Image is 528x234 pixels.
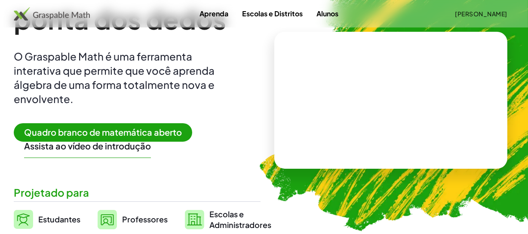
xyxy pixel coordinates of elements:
[38,214,80,224] font: Estudantes
[242,9,303,18] font: Escolas e Distritos
[14,128,199,137] a: Quadro branco de matemática aberto
[14,210,33,229] img: svg%3e
[14,209,80,230] a: Estudantes
[24,140,151,152] button: Assista ao vídeo de introdução
[326,68,455,132] video: O que é isso? Isto é notação matemática dinâmica. A notação matemática dinâmica desempenha um pap...
[235,6,310,21] a: Escolas e Distritos
[448,6,514,21] button: [PERSON_NAME]
[185,209,271,230] a: Escolas eAdministradores
[193,6,235,21] a: Aprenda
[14,186,89,199] font: Projetado para
[122,214,168,224] font: Professores
[316,9,338,18] font: Alunos
[24,140,151,151] font: Assista ao vídeo de introdução
[200,9,228,18] font: Aprenda
[455,10,507,18] font: [PERSON_NAME]
[14,50,215,105] font: O Graspable Math é uma ferramenta interativa que permite que você aprenda álgebra de uma forma to...
[185,210,204,229] img: svg%3e
[310,6,345,21] a: Alunos
[209,209,244,219] font: Escolas e
[24,127,182,137] font: Quadro branco de matemática aberto
[98,210,117,229] img: svg%3e
[98,209,168,230] a: Professores
[209,220,271,230] font: Administradores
